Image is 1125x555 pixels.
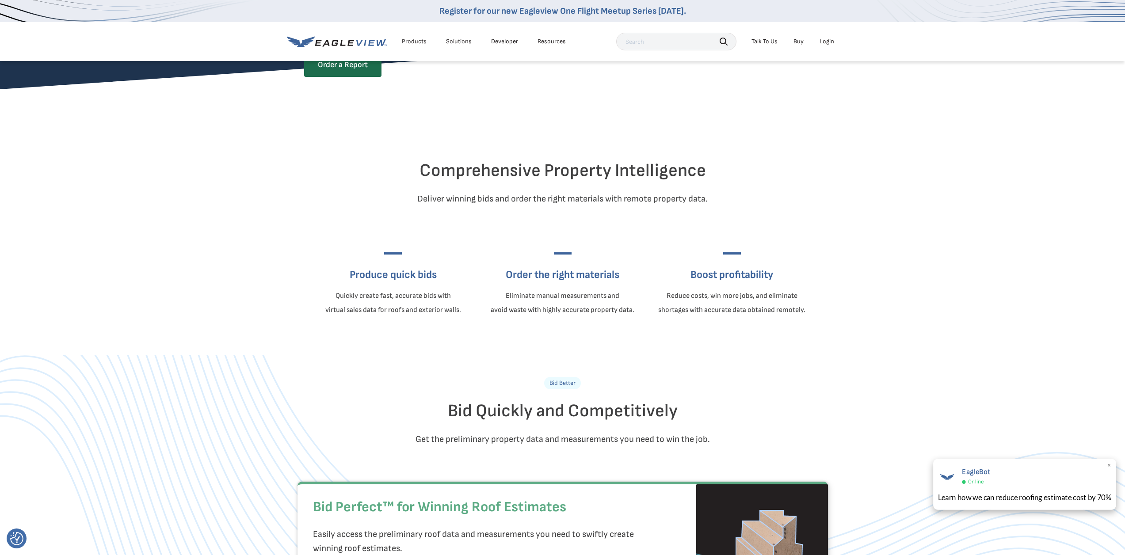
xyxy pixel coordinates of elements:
div: Solutions [446,38,472,46]
h2: Bid Quickly and Competitively [304,400,821,422]
p: Deliver winning bids and order the right materials with remote property data. [304,192,821,206]
h2: Bid Perfect™ for Winning Roof Estimates [313,494,653,521]
span: EagleBot [962,468,990,476]
p: Get the preliminary property data and measurements you need to win the job. [304,432,821,446]
a: Order a Report [304,53,381,77]
h3: Boost profitability [658,268,805,282]
a: Register for our new Eagleview One Flight Meetup Series [DATE]. [439,6,686,16]
a: Developer [491,38,518,46]
h3: Produce quick bids [325,268,461,282]
p: Reduce costs, win more jobs, and eliminate shortages with accurate data obtained remotely. [658,289,805,317]
button: Consent Preferences [10,532,23,545]
div: Products [402,38,427,46]
span: × [1107,461,1112,471]
p: Quickly create fast, accurate bids with virtual sales data for roofs and exterior walls. [325,289,461,317]
input: Search [616,33,736,50]
img: Revisit consent button [10,532,23,545]
div: Learn how we can reduce roofing estimate cost by 70% [938,492,1112,503]
h2: Comprehensive Property Intelligence [304,160,821,181]
img: EagleBot [938,468,957,486]
a: Buy [793,38,804,46]
p: Eliminate manual measurements and avoid waste with highly accurate property data. [491,289,634,317]
div: Login [820,38,834,46]
div: Resources [538,38,566,46]
span: Online [968,479,984,486]
div: Talk To Us [751,38,778,46]
h3: Order the right materials [491,268,634,282]
p: Bid Better [544,377,581,389]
